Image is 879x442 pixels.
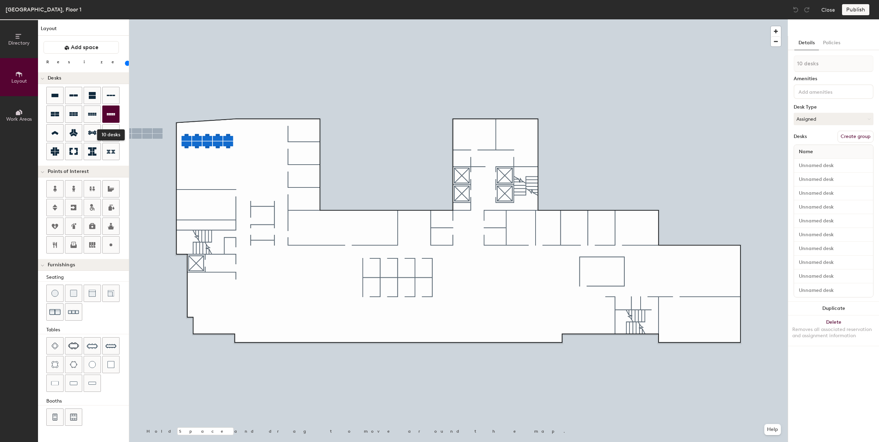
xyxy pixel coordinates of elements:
button: Table (1x1) [102,356,120,373]
h1: Layout [38,25,129,36]
div: Removes all associated reservation and assignment information [792,326,875,339]
button: Duplicate [788,302,879,315]
button: Details [794,36,819,50]
img: Six seat round table [70,361,77,368]
button: Four seat table [46,337,64,354]
img: Undo [792,6,799,13]
button: Six seat table [65,337,82,354]
img: Six seat table [68,342,79,349]
img: Stool [51,290,58,297]
div: Resize [46,59,123,65]
button: Create group [838,131,873,142]
button: Assigned [794,113,873,125]
button: Four seat booth [46,408,64,426]
input: Unnamed desk [795,216,872,226]
div: Desks [794,134,807,139]
button: Cushion [65,285,82,302]
img: Cushion [70,290,77,297]
div: Desk Type [794,104,873,110]
button: Stool [46,285,64,302]
input: Unnamed desk [795,271,872,281]
img: Table (1x2) [51,380,59,387]
img: Couch (x2) [49,306,60,317]
input: Unnamed desk [795,258,872,267]
img: Table (1x3) [70,380,77,387]
div: Booths [46,397,129,405]
img: Four seat round table [51,361,58,368]
input: Unnamed desk [795,175,872,184]
img: Couch (x3) [68,307,79,317]
span: Add space [71,44,98,51]
img: Four seat table [51,342,58,349]
div: [GEOGRAPHIC_DATA], Floor 1 [6,5,82,14]
input: Unnamed desk [795,230,872,240]
input: Unnamed desk [795,188,872,198]
button: Ten seat table [102,337,120,354]
img: Couch (middle) [89,290,96,297]
button: 10 desks [102,105,120,123]
img: Four seat booth [52,414,58,421]
span: Points of Interest [48,169,89,174]
button: DeleteRemoves all associated reservation and assignment information [788,315,879,346]
img: Six seat booth [70,414,77,421]
button: Table (1x2) [46,375,64,392]
div: Amenities [794,76,873,82]
span: Work Areas [6,116,32,122]
div: Tables [46,326,129,334]
input: Add amenities [797,87,859,95]
span: Furnishings [48,262,75,268]
button: Table (round) [84,356,101,373]
div: Seating [46,274,129,281]
button: Six seat round table [65,356,82,373]
img: Couch (corner) [107,290,114,297]
button: Couch (corner) [102,285,120,302]
button: Four seat round table [46,356,64,373]
button: Policies [819,36,844,50]
button: Add space [44,41,119,54]
input: Unnamed desk [795,161,872,171]
button: Table (1x3) [65,375,82,392]
input: Unnamed desk [795,244,872,254]
span: Desks [48,75,61,81]
input: Unnamed desk [795,285,872,295]
span: Directory [8,40,30,46]
button: Six seat booth [65,408,82,426]
button: Couch (x3) [65,303,82,321]
img: Redo [803,6,810,13]
button: Couch (x2) [46,303,64,321]
button: Close [821,4,835,15]
button: Help [764,424,781,435]
button: Table (1x4) [84,375,101,392]
img: Table (1x4) [88,380,96,387]
img: Table (1x1) [107,361,114,368]
button: Couch (middle) [84,285,101,302]
input: Unnamed desk [795,202,872,212]
button: Eight seat table [84,337,101,354]
span: Name [795,146,816,158]
img: Table (round) [89,361,96,368]
img: Ten seat table [105,340,116,351]
img: Eight seat table [87,340,98,351]
span: Layout [11,78,27,84]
